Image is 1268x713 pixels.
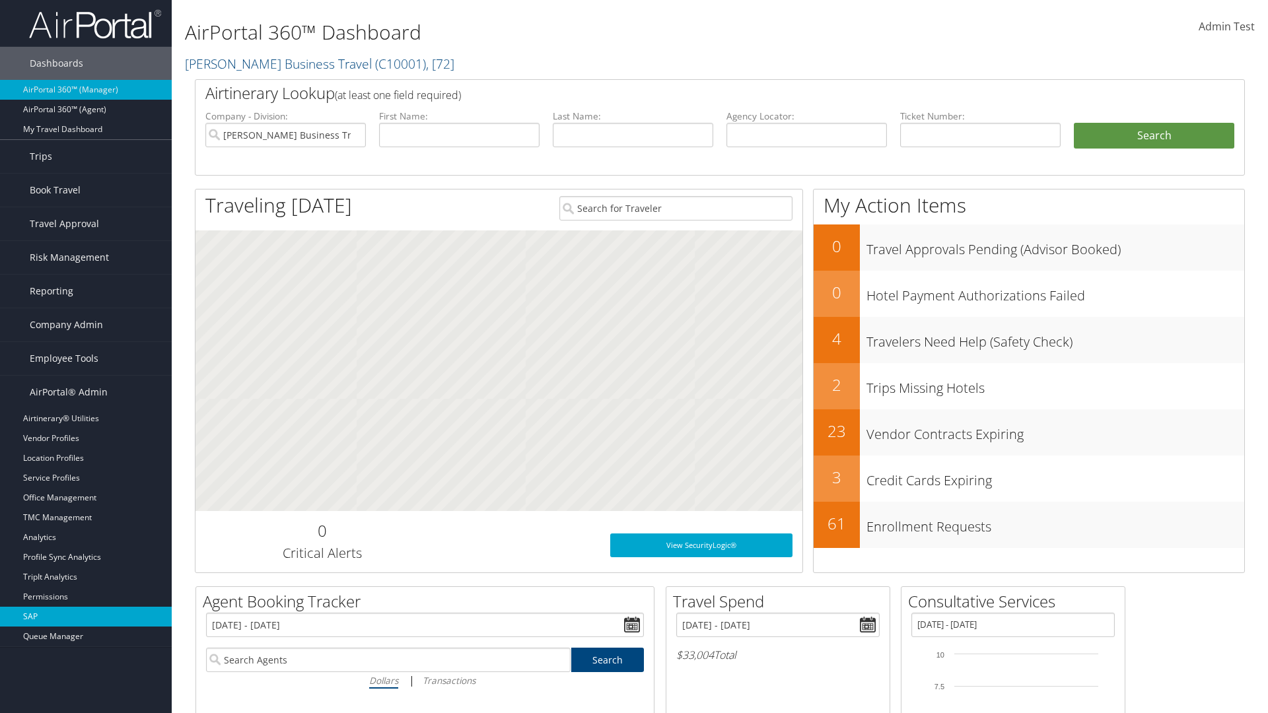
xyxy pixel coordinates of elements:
label: First Name: [379,110,540,123]
tspan: 10 [936,651,944,659]
input: Search Agents [206,648,571,672]
label: Ticket Number: [900,110,1061,123]
h3: Vendor Contracts Expiring [866,419,1244,444]
h2: 0 [814,235,860,257]
label: Last Name: [553,110,713,123]
h2: Airtinerary Lookup [205,82,1147,104]
h2: 0 [205,520,439,542]
label: Company - Division: [205,110,366,123]
span: Company Admin [30,308,103,341]
span: (at least one field required) [335,88,461,102]
h2: 23 [814,420,860,442]
a: Search [571,648,645,672]
span: Reporting [30,275,73,308]
h1: Traveling [DATE] [205,191,352,219]
span: AirPortal® Admin [30,376,108,409]
button: Search [1074,123,1234,149]
h2: 3 [814,466,860,489]
h1: AirPortal 360™ Dashboard [185,18,898,46]
h2: 4 [814,327,860,350]
i: Dollars [369,674,398,687]
span: Risk Management [30,241,109,274]
span: Trips [30,140,52,173]
img: airportal-logo.png [29,9,161,40]
a: Admin Test [1199,7,1255,48]
h3: Critical Alerts [205,544,439,562]
a: 23Vendor Contracts Expiring [814,409,1244,456]
span: Employee Tools [30,342,98,375]
h2: 61 [814,512,860,535]
h1: My Action Items [814,191,1244,219]
h3: Credit Cards Expiring [866,465,1244,490]
a: View SecurityLogic® [610,533,792,557]
h3: Travelers Need Help (Safety Check) [866,326,1244,351]
h6: Total [676,648,880,662]
h2: 2 [814,374,860,396]
h3: Trips Missing Hotels [866,372,1244,397]
span: Dashboards [30,47,83,80]
h2: 0 [814,281,860,304]
span: $33,004 [676,648,714,662]
a: 0Travel Approvals Pending (Advisor Booked) [814,224,1244,271]
span: , [ 72 ] [426,55,454,73]
h2: Agent Booking Tracker [203,590,654,613]
span: Travel Approval [30,207,99,240]
h3: Hotel Payment Authorizations Failed [866,280,1244,305]
span: Admin Test [1199,19,1255,34]
input: Search for Traveler [559,196,792,221]
a: 4Travelers Need Help (Safety Check) [814,317,1244,363]
h2: Consultative Services [908,590,1125,613]
h3: Enrollment Requests [866,511,1244,536]
div: | [206,672,644,689]
a: 61Enrollment Requests [814,502,1244,548]
a: 2Trips Missing Hotels [814,363,1244,409]
label: Agency Locator: [726,110,887,123]
h3: Travel Approvals Pending (Advisor Booked) [866,234,1244,259]
tspan: 7.5 [934,683,944,691]
span: ( C10001 ) [375,55,426,73]
a: 0Hotel Payment Authorizations Failed [814,271,1244,317]
h2: Travel Spend [673,590,890,613]
i: Transactions [423,674,475,687]
a: 3Credit Cards Expiring [814,456,1244,502]
span: Book Travel [30,174,81,207]
a: [PERSON_NAME] Business Travel [185,55,454,73]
